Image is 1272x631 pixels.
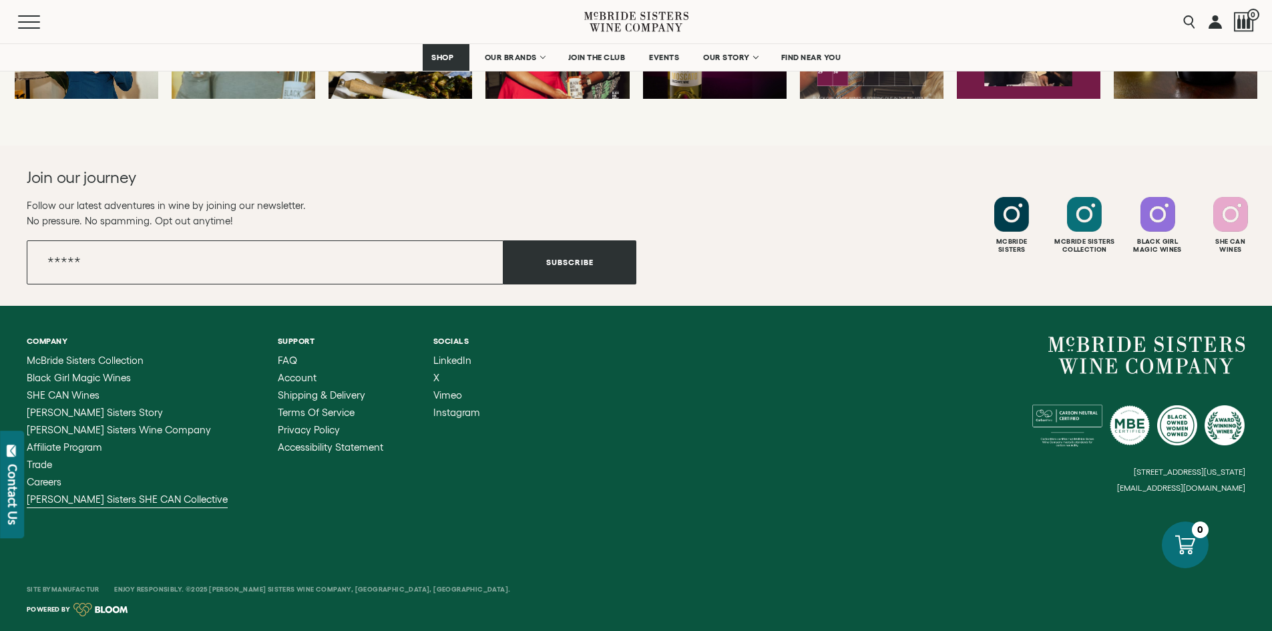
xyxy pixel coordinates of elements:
div: She Can Wines [1196,238,1265,254]
h2: Join our journey [27,167,575,188]
a: Terms of Service [278,407,383,418]
span: Vimeo [433,389,462,401]
span: OUR STORY [703,53,750,62]
a: OUR BRANDS [476,44,553,71]
small: [STREET_ADDRESS][US_STATE] [1134,467,1245,476]
span: X [433,372,439,383]
span: McBride Sisters Collection [27,355,144,366]
a: Follow McBride Sisters Collection on Instagram Mcbride SistersCollection [1050,197,1119,254]
button: Mobile Menu Trigger [18,15,66,29]
span: 0 [1247,9,1259,21]
span: [PERSON_NAME] Sisters SHE CAN Collective [27,493,228,505]
a: Follow McBride Sisters on Instagram McbrideSisters [977,197,1046,254]
span: Black Girl Magic Wines [27,372,131,383]
span: Powered by [27,606,70,613]
span: Terms of Service [278,407,355,418]
a: Accessibility Statement [278,442,383,453]
span: Privacy Policy [278,424,340,435]
span: FAQ [278,355,297,366]
a: Privacy Policy [278,425,383,435]
span: JOIN THE CLUB [568,53,626,62]
a: Affiliate Program [27,442,228,453]
span: LinkedIn [433,355,471,366]
div: Mcbride Sisters Collection [1050,238,1119,254]
span: [PERSON_NAME] Sisters Story [27,407,163,418]
a: Account [278,373,383,383]
small: [EMAIL_ADDRESS][DOMAIN_NAME] [1117,483,1245,493]
a: X [433,373,480,383]
a: Vimeo [433,390,480,401]
span: Site By [27,586,101,593]
a: LinkedIn [433,355,480,366]
div: 0 [1192,521,1209,538]
input: Email [27,240,503,284]
span: SHOP [431,53,454,62]
span: EVENTS [649,53,679,62]
span: Careers [27,476,61,487]
p: Follow our latest adventures in wine by joining our newsletter. No pressure. No spamming. Opt out... [27,198,636,228]
span: OUR BRANDS [485,53,537,62]
div: Contact Us [6,464,19,525]
button: Subscribe [503,240,636,284]
span: FIND NEAR YOU [781,53,841,62]
a: SHOP [423,44,469,71]
span: Shipping & Delivery [278,389,365,401]
a: Trade [27,459,228,470]
a: FAQ [278,355,383,366]
a: OUR STORY [694,44,766,71]
a: SHE CAN Wines [27,390,228,401]
a: McBride Sisters Wine Company [27,425,228,435]
a: Follow SHE CAN Wines on Instagram She CanWines [1196,197,1265,254]
a: Manufactur [51,586,99,593]
span: Affiliate Program [27,441,102,453]
span: [PERSON_NAME] Sisters Wine Company [27,424,211,435]
a: EVENTS [640,44,688,71]
a: McBride Sisters Wine Company [1048,337,1245,374]
span: Enjoy Responsibly. ©2025 [PERSON_NAME] Sisters Wine Company, [GEOGRAPHIC_DATA], [GEOGRAPHIC_DATA]. [114,586,510,593]
a: McBride Sisters Collection [27,355,228,366]
span: Account [278,372,316,383]
a: Shipping & Delivery [278,390,383,401]
span: Trade [27,459,52,470]
a: Instagram [433,407,480,418]
div: Mcbride Sisters [977,238,1046,254]
div: Black Girl Magic Wines [1123,238,1193,254]
a: FIND NEAR YOU [773,44,850,71]
a: JOIN THE CLUB [560,44,634,71]
a: Careers [27,477,228,487]
a: Follow Black Girl Magic Wines on Instagram Black GirlMagic Wines [1123,197,1193,254]
a: McBride Sisters SHE CAN Collective [27,494,228,505]
a: Black Girl Magic Wines [27,373,228,383]
a: McBride Sisters Story [27,407,228,418]
span: SHE CAN Wines [27,389,99,401]
span: Accessibility Statement [278,441,383,453]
